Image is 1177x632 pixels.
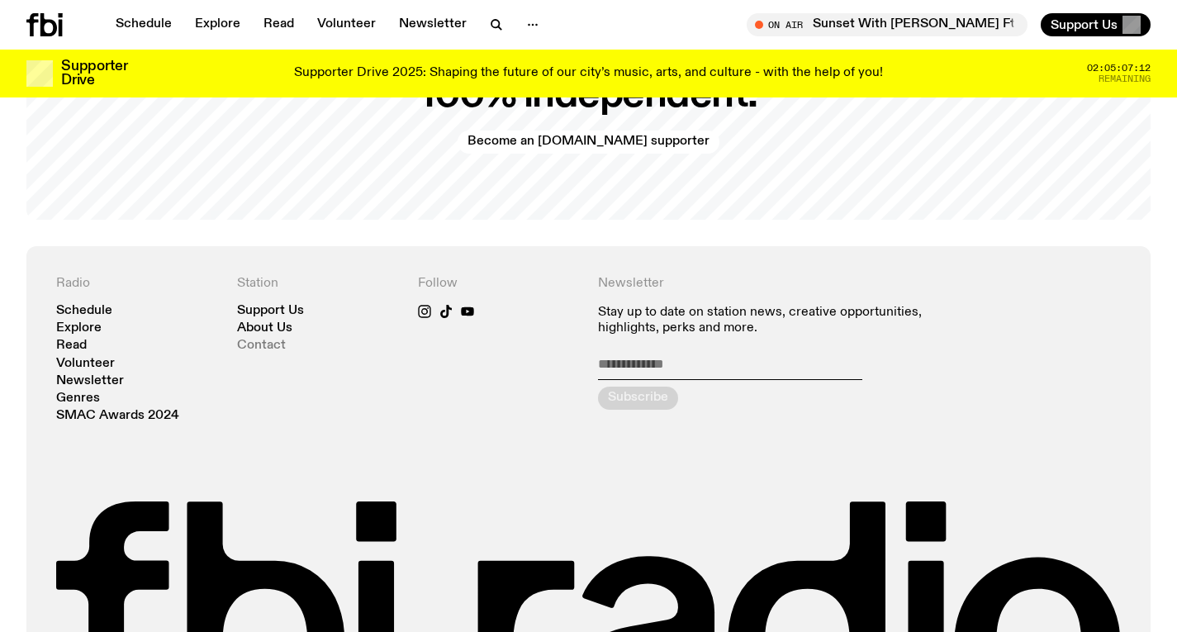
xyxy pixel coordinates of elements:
a: Read [56,340,87,352]
span: 02:05:07:12 [1087,64,1151,73]
a: Become an [DOMAIN_NAME] supporter [458,131,719,154]
a: SMAC Awards 2024 [56,410,179,422]
a: Explore [56,322,102,335]
a: Schedule [106,13,182,36]
button: On AirSunset With [PERSON_NAME] Ft. finedining & Niki [747,13,1028,36]
a: Explore [185,13,250,36]
p: Stay up to date on station news, creative opportunities, highlights, perks and more. [598,305,940,336]
p: Supporter Drive 2025: Shaping the future of our city’s music, arts, and culture - with the help o... [294,66,883,81]
a: Contact [237,340,286,352]
a: Volunteer [56,358,115,370]
a: Newsletter [389,13,477,36]
h3: Supporter Drive [61,59,127,88]
a: Read [254,13,304,36]
a: Genres [56,392,100,405]
h4: Radio [56,276,217,292]
h2: 100% independent. [420,77,757,114]
a: Support Us [237,305,304,317]
h4: Follow [418,276,579,292]
h4: Newsletter [598,276,940,292]
a: Volunteer [307,13,386,36]
a: Schedule [56,305,112,317]
a: About Us [237,322,292,335]
a: Newsletter [56,375,124,387]
button: Subscribe [598,387,678,410]
span: Support Us [1051,17,1118,32]
button: Support Us [1041,13,1151,36]
h4: Station [237,276,398,292]
span: Remaining [1099,74,1151,83]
